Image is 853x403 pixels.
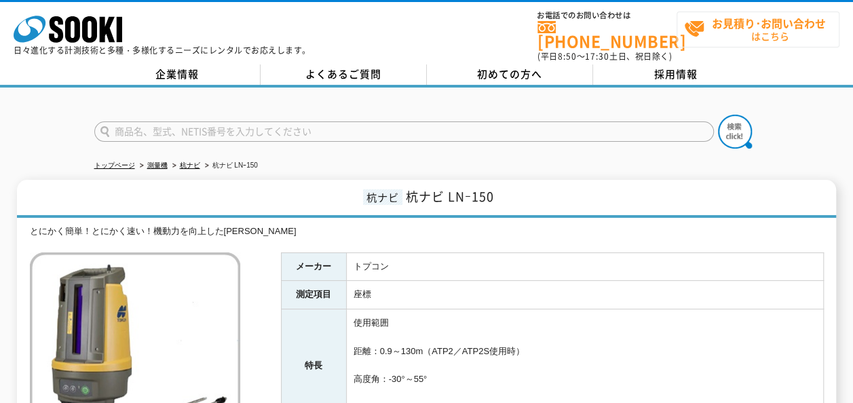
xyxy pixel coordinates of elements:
[346,281,823,309] td: 座標
[537,12,677,20] span: お電話でのお問い合わせは
[477,66,542,81] span: 初めての方へ
[558,50,577,62] span: 8:50
[202,159,258,173] li: 杭ナビ LNｰ150
[180,161,200,169] a: 杭ナビ
[281,281,346,309] th: 測定項目
[94,64,261,85] a: 企業情報
[593,64,759,85] a: 採用情報
[94,161,135,169] a: トップページ
[537,50,672,62] span: (平日 ～ 土日、祝日除く)
[585,50,609,62] span: 17:30
[261,64,427,85] a: よくあるご質問
[14,46,311,54] p: 日々進化する計測技術と多種・多様化するニーズにレンタルでお応えします。
[684,12,839,46] span: はこちら
[94,121,714,142] input: 商品名、型式、NETIS番号を入力してください
[677,12,839,47] a: お見積り･お問い合わせはこちら
[346,252,823,281] td: トプコン
[427,64,593,85] a: 初めての方へ
[281,252,346,281] th: メーカー
[363,189,402,205] span: 杭ナビ
[712,15,826,31] strong: お見積り･お問い合わせ
[406,187,494,206] span: 杭ナビ LNｰ150
[30,225,824,239] div: とにかく簡単！とにかく速い！機動力を向上した[PERSON_NAME]
[147,161,168,169] a: 測量機
[718,115,752,149] img: btn_search.png
[537,21,677,49] a: [PHONE_NUMBER]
